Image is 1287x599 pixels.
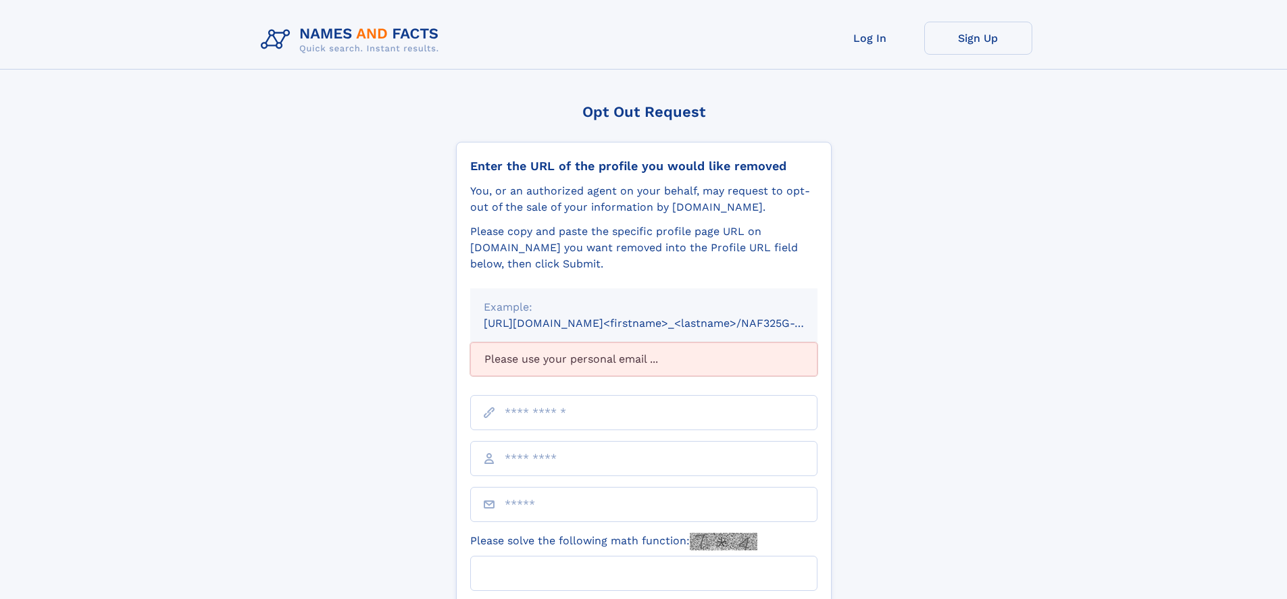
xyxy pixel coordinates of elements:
div: Enter the URL of the profile you would like removed [470,159,817,174]
small: [URL][DOMAIN_NAME]<firstname>_<lastname>/NAF325G-xxxxxxxx [484,317,843,330]
div: Opt Out Request [456,103,832,120]
a: Log In [816,22,924,55]
img: Logo Names and Facts [255,22,450,58]
div: Example: [484,299,804,315]
a: Sign Up [924,22,1032,55]
div: Please copy and paste the specific profile page URL on [DOMAIN_NAME] you want removed into the Pr... [470,224,817,272]
div: You, or an authorized agent on your behalf, may request to opt-out of the sale of your informatio... [470,183,817,215]
div: Please use your personal email ... [470,342,817,376]
label: Please solve the following math function: [470,533,757,550]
